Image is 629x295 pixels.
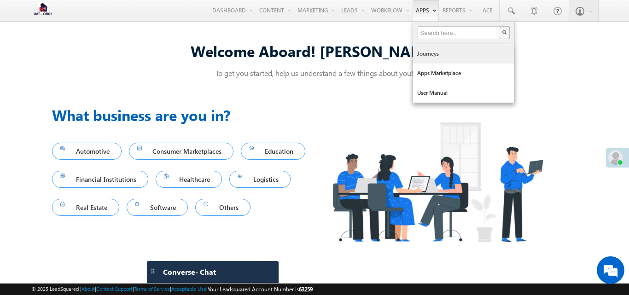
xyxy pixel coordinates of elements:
img: Search [502,30,507,35]
a: Apps Marketplace [413,64,514,83]
a: Acceptable Use [171,286,206,292]
span: 63259 [299,286,313,293]
a: Journeys [413,44,514,64]
img: Industry.png [314,104,560,260]
div: Chat with us now [48,48,155,60]
span: Real Estate [60,201,111,214]
span: Healthcare [164,173,214,185]
div: Minimize live chat window [151,5,173,27]
div: Welcome Aboard! [PERSON_NAME] [52,41,577,61]
a: About [82,286,95,292]
a: Contact Support [96,286,133,292]
span: Others [204,201,242,214]
a: User Manual [413,83,514,103]
img: carter-drag [149,267,157,275]
span: © 2025 LeadSquared | | | | | [31,285,313,294]
span: Automotive [60,145,113,157]
span: Converse - Chat [163,268,216,276]
span: Your Leadsquared Account Number is [208,286,313,293]
img: d_60004797649_company_0_60004797649 [16,48,39,60]
a: Terms of Service [134,286,170,292]
input: Search here... [418,26,501,39]
h3: What business are you in? [52,104,314,126]
textarea: Type your message and hit 'Enter' [12,85,168,221]
p: To get you started, help us understand a few things about you! [52,68,577,78]
span: Logistics [238,173,282,185]
em: Start Chat [125,229,167,242]
span: Software [135,201,180,214]
span: Financial Institutions [60,173,140,185]
span: Consumer Marketplaces [137,145,226,157]
span: Education [249,145,297,157]
img: Custom Logo [31,2,54,18]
